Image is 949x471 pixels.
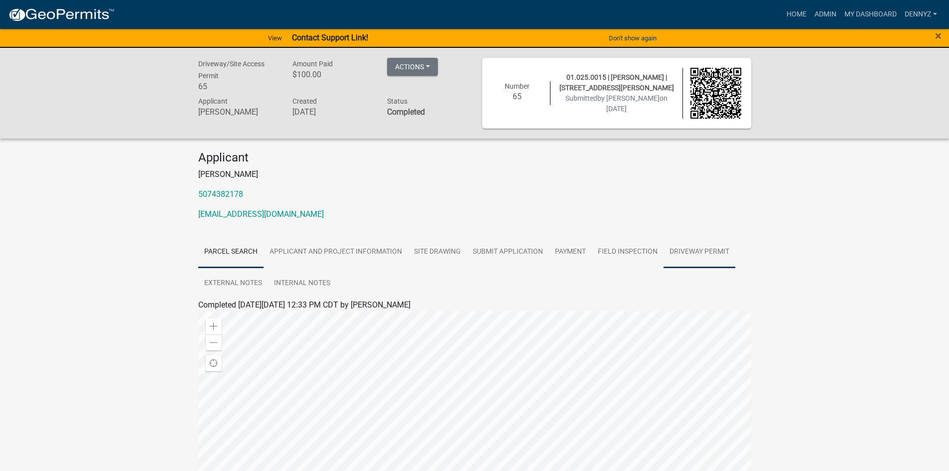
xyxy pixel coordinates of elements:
[387,107,425,117] strong: Completed
[198,209,324,219] a: [EMAIL_ADDRESS][DOMAIN_NAME]
[492,92,543,101] h6: 65
[198,268,268,300] a: External Notes
[198,189,243,199] a: 5074382178
[206,318,222,334] div: Zoom in
[198,236,264,268] a: Parcel search
[935,29,942,43] span: ×
[901,5,941,24] a: dennyz
[935,30,942,42] button: Close
[408,236,467,268] a: Site Drawing
[198,82,278,91] h6: 65
[549,236,592,268] a: Payment
[292,33,368,42] strong: Contact Support Link!
[664,236,735,268] a: Driveway Permit
[505,82,530,90] span: Number
[292,97,317,105] span: Created
[198,107,278,117] h6: [PERSON_NAME]
[387,97,407,105] span: Status
[467,236,549,268] a: Submit Application
[565,94,668,113] span: Submitted on [DATE]
[559,73,674,92] span: 01.025.0015 | [PERSON_NAME] | [STREET_ADDRESS][PERSON_NAME]
[783,5,811,24] a: Home
[597,94,660,102] span: by [PERSON_NAME]
[198,168,751,180] p: [PERSON_NAME]
[198,97,228,105] span: Applicant
[198,60,265,80] span: Driveway/Site Access Permit
[264,236,408,268] a: Applicant and Project Information
[840,5,901,24] a: My Dashboard
[268,268,336,300] a: Internal Notes
[690,68,741,119] img: QR code
[387,58,438,76] button: Actions
[206,334,222,350] div: Zoom out
[264,30,286,46] a: View
[292,107,372,117] h6: [DATE]
[292,60,333,68] span: Amount Paid
[292,70,372,79] h6: $100.00
[198,300,410,310] span: Completed [DATE][DATE] 12:33 PM CDT by [PERSON_NAME]
[592,236,664,268] a: Field Inspection
[206,355,222,371] div: Find my location
[811,5,840,24] a: Admin
[605,30,661,46] button: Don't show again
[198,151,751,165] h4: Applicant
